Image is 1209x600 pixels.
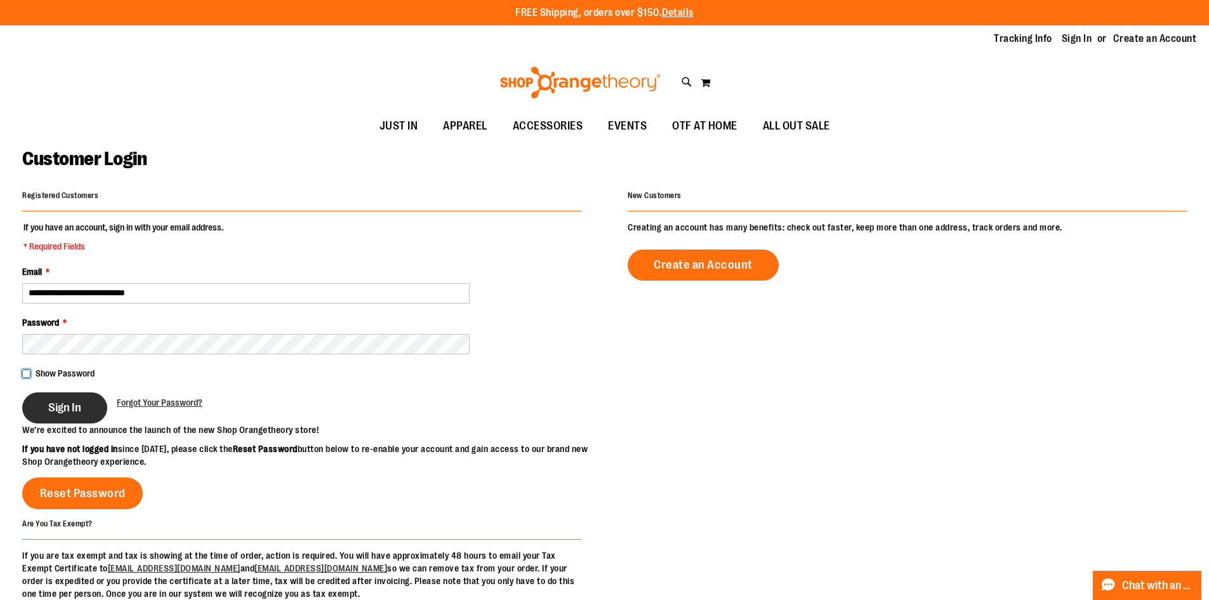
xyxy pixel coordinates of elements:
a: Create an Account [628,250,779,281]
span: ACCESSORIES [513,112,583,140]
span: Create an Account [654,258,753,272]
strong: Are You Tax Exempt? [22,519,93,528]
span: Forgot Your Password? [117,397,202,408]
a: [EMAIL_ADDRESS][DOMAIN_NAME] [108,563,241,573]
span: Reset Password [40,486,126,500]
span: Chat with an Expert [1122,580,1194,592]
a: Reset Password [22,477,143,509]
strong: New Customers [628,191,682,200]
button: Chat with an Expert [1093,571,1202,600]
legend: If you have an account, sign in with your email address. [22,221,225,253]
a: Tracking Info [994,32,1052,46]
span: APPAREL [443,112,487,140]
span: OTF AT HOME [672,112,737,140]
p: We’re excited to announce the launch of the new Shop Orangetheory store! [22,423,605,436]
a: Create an Account [1113,32,1197,46]
span: Email [22,267,42,277]
span: JUST IN [380,112,418,140]
strong: If you have not logged in [22,444,118,454]
span: Password [22,317,59,328]
span: EVENTS [608,112,647,140]
span: ALL OUT SALE [763,112,830,140]
span: Customer Login [22,148,147,170]
a: Sign In [1062,32,1092,46]
strong: Reset Password [233,444,298,454]
span: Show Password [36,368,95,378]
button: Sign In [22,392,107,423]
p: FREE Shipping, orders over $150. [515,6,694,20]
a: Forgot Your Password? [117,396,202,409]
p: Creating an account has many benefits: check out faster, keep more than one address, track orders... [628,221,1187,234]
span: * Required Fields [23,240,223,253]
p: since [DATE], please click the button below to re-enable your account and gain access to our bran... [22,443,605,468]
a: [EMAIL_ADDRESS][DOMAIN_NAME] [254,563,387,573]
p: If you are tax exempt and tax is showing at the time of order, action is required. You will have ... [22,549,581,600]
span: Sign In [48,401,81,415]
a: Details [662,7,694,18]
img: Shop Orangetheory [498,67,663,98]
strong: Registered Customers [22,191,98,200]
